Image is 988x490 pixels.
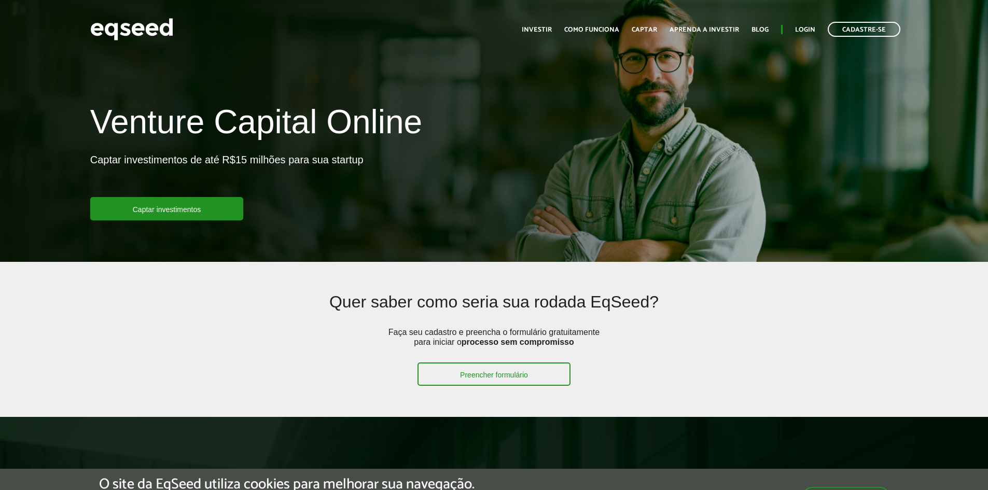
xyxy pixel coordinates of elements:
a: Login [795,26,815,33]
a: Blog [752,26,769,33]
a: Captar [632,26,657,33]
a: Cadastre-se [828,22,900,37]
h2: Quer saber como seria sua rodada EqSeed? [172,293,815,327]
p: Faça seu cadastro e preencha o formulário gratuitamente para iniciar o [385,327,603,362]
a: Preencher formulário [418,362,570,386]
a: Investir [522,26,552,33]
a: Como funciona [564,26,619,33]
p: Captar investimentos de até R$15 milhões para sua startup [90,153,364,197]
strong: processo sem compromisso [462,338,574,346]
img: EqSeed [90,16,173,43]
h1: Venture Capital Online [90,104,422,145]
a: Captar investimentos [90,197,244,220]
a: Aprenda a investir [670,26,739,33]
